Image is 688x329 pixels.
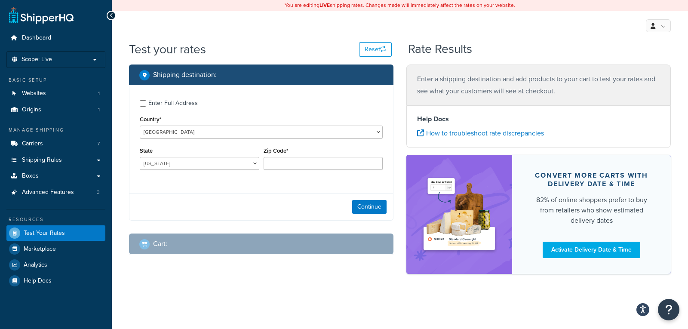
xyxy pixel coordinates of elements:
a: Marketplace [6,241,105,257]
label: Country* [140,116,161,123]
a: Carriers7 [6,136,105,152]
span: Marketplace [24,246,56,253]
a: Advanced Features3 [6,184,105,200]
li: Websites [6,86,105,101]
a: How to troubleshoot rate discrepancies [417,128,544,138]
span: 1 [98,90,100,97]
input: Enter Full Address [140,100,146,107]
a: Dashboard [6,30,105,46]
span: Carriers [22,140,43,148]
a: Activate Delivery Date & Time [543,242,640,258]
span: Help Docs [24,277,52,285]
button: Continue [352,200,387,214]
p: Enter a shipping destination and add products to your cart to test your rates and see what your c... [417,73,660,97]
div: Convert more carts with delivery date & time [533,171,650,188]
h2: Shipping destination : [153,71,217,79]
div: Enter Full Address [148,97,198,109]
a: Test Your Rates [6,225,105,241]
img: feature-image-ddt-36eae7f7280da8017bfb280eaccd9c446f90b1fe08728e4019434db127062ab4.png [419,168,499,261]
h4: Help Docs [417,114,660,124]
h2: Rate Results [408,43,472,56]
span: 7 [97,140,100,148]
a: Origins1 [6,102,105,118]
button: Open Resource Center [658,299,679,320]
b: LIVE [319,1,330,9]
h1: Test your rates [129,41,206,58]
span: Test Your Rates [24,230,65,237]
span: Websites [22,90,46,97]
div: Manage Shipping [6,126,105,134]
div: 82% of online shoppers prefer to buy from retailers who show estimated delivery dates [533,195,650,226]
span: Advanced Features [22,189,74,196]
a: Boxes [6,168,105,184]
span: 1 [98,106,100,114]
div: Resources [6,216,105,223]
span: Boxes [22,172,39,180]
span: Shipping Rules [22,157,62,164]
a: Shipping Rules [6,152,105,168]
h2: Cart : [153,240,167,248]
li: Carriers [6,136,105,152]
li: Origins [6,102,105,118]
span: Analytics [24,261,47,269]
span: Origins [22,106,41,114]
label: State [140,148,153,154]
button: Reset [359,42,392,57]
span: Scope: Live [21,56,52,63]
label: Zip Code* [264,148,288,154]
a: Analytics [6,257,105,273]
div: Basic Setup [6,77,105,84]
span: 3 [97,189,100,196]
li: Advanced Features [6,184,105,200]
a: Websites1 [6,86,105,101]
span: Dashboard [22,34,51,42]
a: Help Docs [6,273,105,289]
